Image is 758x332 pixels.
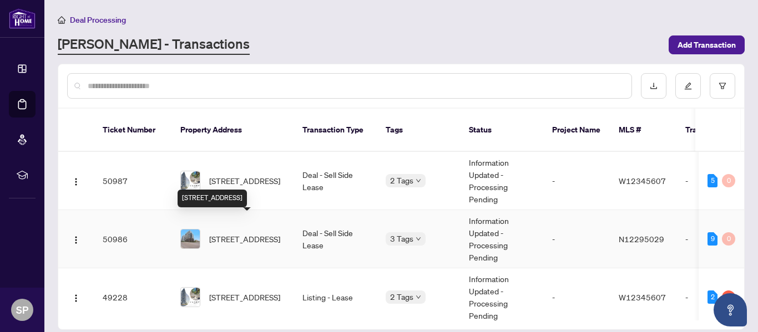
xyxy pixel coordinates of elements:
[390,232,413,245] span: 3 Tags
[708,174,717,187] div: 5
[181,288,200,307] img: thumbnail-img
[722,174,735,187] div: 0
[708,290,717,304] div: 2
[94,210,171,268] td: 50986
[678,36,736,54] span: Add Transaction
[619,176,666,186] span: W12345607
[416,178,421,183] span: down
[94,109,171,152] th: Ticket Number
[416,236,421,242] span: down
[619,292,666,302] span: W12345607
[377,109,460,152] th: Tags
[67,288,85,306] button: Logo
[294,210,377,268] td: Deal - Sell Side Lease
[710,73,735,99] button: filter
[416,294,421,300] span: down
[722,232,735,246] div: 0
[294,109,377,152] th: Transaction Type
[714,293,747,326] button: Open asap
[460,152,543,210] td: Information Updated - Processing Pending
[94,268,171,326] td: 49228
[676,210,754,268] td: -
[72,236,80,244] img: Logo
[209,175,280,187] span: [STREET_ADDRESS]
[676,152,754,210] td: -
[675,73,701,99] button: edit
[610,109,676,152] th: MLS #
[181,171,200,190] img: thumbnail-img
[543,109,610,152] th: Project Name
[460,210,543,268] td: Information Updated - Processing Pending
[543,210,610,268] td: -
[641,73,666,99] button: download
[619,234,664,244] span: N12295029
[684,82,692,90] span: edit
[294,268,377,326] td: Listing - Lease
[669,35,745,54] button: Add Transaction
[67,172,85,190] button: Logo
[676,109,754,152] th: Trade Number
[390,174,413,187] span: 2 Tags
[543,152,610,210] td: -
[209,233,280,245] span: [STREET_ADDRESS]
[719,82,726,90] span: filter
[390,290,413,303] span: 2 Tags
[460,268,543,326] td: Information Updated - Processing Pending
[9,8,36,29] img: logo
[70,15,126,25] span: Deal Processing
[72,294,80,303] img: Logo
[209,291,280,303] span: [STREET_ADDRESS]
[676,268,754,326] td: -
[58,35,250,55] a: [PERSON_NAME] - Transactions
[72,177,80,186] img: Logo
[58,16,65,24] span: home
[722,290,735,304] div: 1
[178,190,247,207] div: [STREET_ADDRESS]
[460,109,543,152] th: Status
[708,232,717,246] div: 9
[16,302,28,318] span: SP
[543,268,610,326] td: -
[171,109,294,152] th: Property Address
[94,152,171,210] td: 50987
[67,230,85,248] button: Logo
[294,152,377,210] td: Deal - Sell Side Lease
[181,229,200,248] img: thumbnail-img
[650,82,658,90] span: download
